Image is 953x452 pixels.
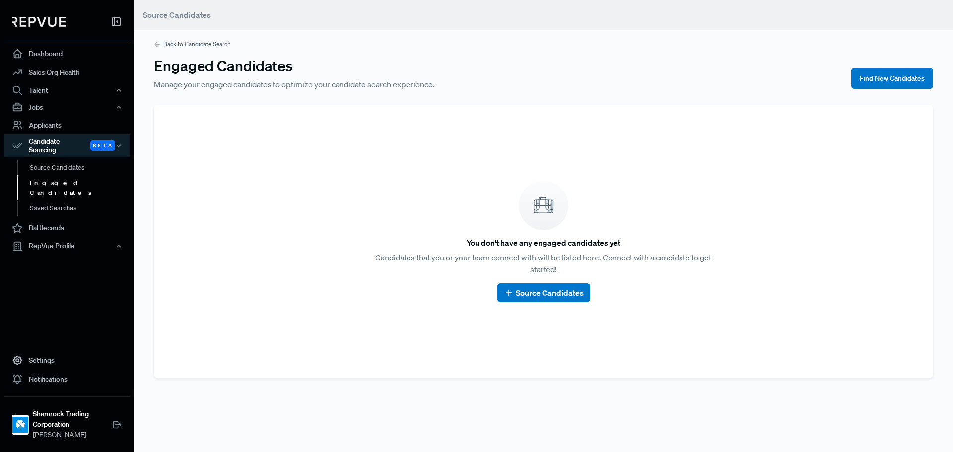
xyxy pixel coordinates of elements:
[154,78,491,90] p: Manage your engaged candidates to optimize your candidate search experience.
[4,116,130,134] a: Applicants
[4,134,130,157] div: Candidate Sourcing
[17,160,143,176] a: Source Candidates
[4,44,130,63] a: Dashboard
[154,40,933,49] a: Back to Candidate Search
[467,238,620,248] h6: You don't have any engaged candidates yet
[4,396,130,444] a: Shamrock Trading CorporationShamrock Trading Corporation[PERSON_NAME]
[33,430,112,440] span: [PERSON_NAME]
[33,409,112,430] strong: Shamrock Trading Corporation
[90,140,115,151] span: Beta
[17,175,143,200] a: Engaged Candidates
[17,200,143,216] a: Saved Searches
[143,10,211,20] span: Source Candidates
[4,63,130,82] a: Sales Org Health
[504,287,584,299] a: Source Candidates
[12,17,66,27] img: RepVue
[4,82,130,99] button: Talent
[4,219,130,238] a: Battlecards
[497,283,590,302] button: Source Candidates
[4,370,130,388] a: Notifications
[4,134,130,157] button: Candidate Sourcing Beta
[12,417,28,433] img: Shamrock Trading Corporation
[4,238,130,255] button: RepVue Profile
[851,68,933,89] button: Find New Candidates
[4,351,130,370] a: Settings
[4,99,130,116] button: Jobs
[154,57,491,74] h3: Engaged Candidates
[374,252,714,275] p: Candidates that you or your team connect with will be listed here. Connect with a candidate to ge...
